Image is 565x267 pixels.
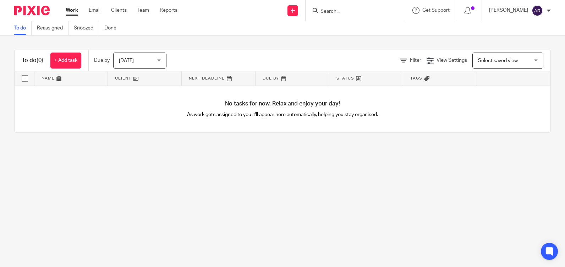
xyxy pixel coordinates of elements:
[119,58,134,63] span: [DATE]
[489,7,528,14] p: [PERSON_NAME]
[94,57,110,64] p: Due by
[14,21,32,35] a: To do
[320,9,384,15] input: Search
[111,7,127,14] a: Clients
[410,58,421,63] span: Filter
[50,53,81,69] a: + Add task
[532,5,543,16] img: svg%3E
[478,58,518,63] span: Select saved view
[74,21,99,35] a: Snoozed
[22,57,43,64] h1: To do
[104,21,122,35] a: Done
[15,100,550,108] h4: No tasks for now. Relax and enjoy your day!
[422,8,450,13] span: Get Support
[37,58,43,63] span: (0)
[160,7,177,14] a: Reports
[149,111,417,118] p: As work gets assigned to you it'll appear here automatically, helping you stay organised.
[137,7,149,14] a: Team
[66,7,78,14] a: Work
[37,21,68,35] a: Reassigned
[437,58,467,63] span: View Settings
[14,6,50,15] img: Pixie
[410,76,422,80] span: Tags
[89,7,100,14] a: Email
